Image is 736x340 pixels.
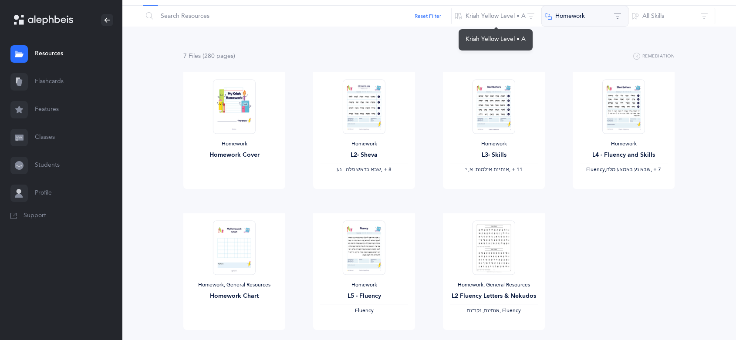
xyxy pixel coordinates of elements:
[320,166,408,173] div: ‪, + 8‬
[343,220,385,275] img: Homework_L6_Fluency_Y_EN_thumbnail_1731220590.png
[465,166,509,172] span: ‫אותיות אילמות: א, י‬
[190,151,278,160] div: Homework Cover
[459,29,533,50] div: Kriah Yellow Level • A
[450,307,538,314] div: , Fluency
[337,166,381,172] span: ‫שבא בראש מלה - נע‬
[198,53,201,60] span: s
[451,6,542,27] button: Kriah Yellow Level • A
[450,292,538,301] div: L2 Fluency Letters & Nekudos
[541,6,628,27] button: Homework
[320,151,408,160] div: L2- Sheva
[320,141,408,148] div: Homework
[450,166,538,173] div: ‪, + 11‬
[633,51,675,62] button: Remediation
[190,292,278,301] div: Homework Chart
[203,53,235,60] span: (280 page )
[320,282,408,289] div: Homework
[231,53,233,60] span: s
[415,12,441,20] button: Reset Filter
[142,6,452,27] input: Search Resources
[628,6,715,27] button: All Skills
[450,151,538,160] div: L3- Skills
[473,79,515,134] img: Homework_L3_Skills_Y_EN_thumbnail_1741229587.png
[606,166,651,172] span: ‫שבא נע באמצע מלה‬
[586,166,606,172] span: Fluency,
[473,220,515,275] img: FluencyProgram-SpeedReading-L2_thumbnail_1736302935.png
[213,79,256,134] img: Homework-Cover-EN_thumbnail_1597602968.png
[467,307,500,313] span: ‫אותיות, נקודות‬
[190,141,278,148] div: Homework
[580,166,668,173] div: ‪, + 7‬
[602,79,645,134] img: Homework_L11_Skills%2BFlunecy-O-A-EN_Yellow_EN_thumbnail_1741229997.png
[580,151,668,160] div: L4 - Fluency and Skills
[320,292,408,301] div: L5 - Fluency
[183,53,201,60] span: 7 File
[450,141,538,148] div: Homework
[450,282,538,289] div: Homework, General Resources
[24,212,46,220] span: Support
[580,141,668,148] div: Homework
[343,79,385,134] img: Homework_L8_Sheva_O-A_Yellow_EN_thumbnail_1754036707.png
[213,220,256,275] img: My_Homework_Chart_1_thumbnail_1716209946.png
[320,307,408,314] div: Fluency
[190,282,278,289] div: Homework, General Resources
